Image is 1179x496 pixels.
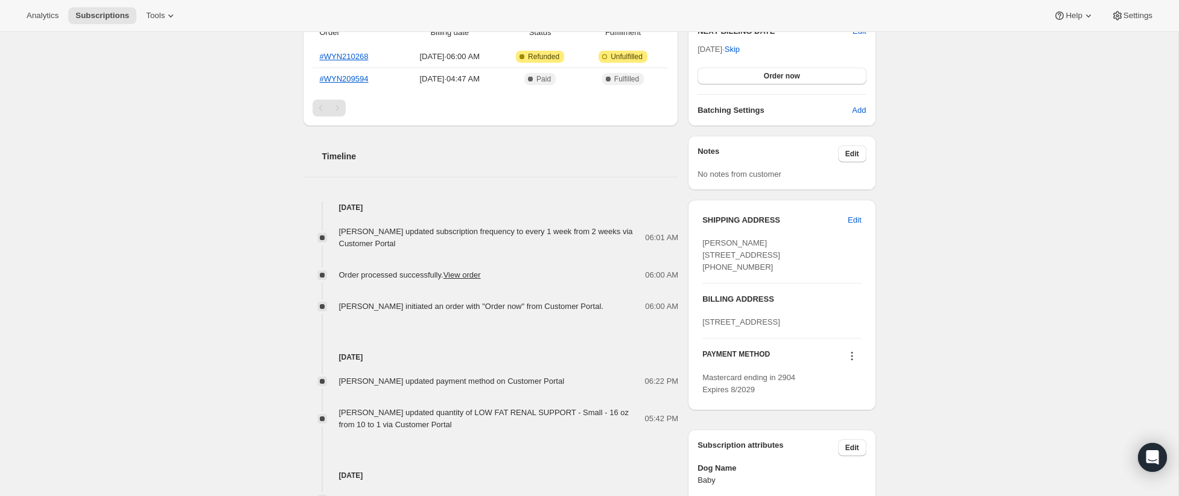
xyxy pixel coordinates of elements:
span: 06:22 PM [645,375,679,387]
h4: [DATE] [303,469,679,482]
nav: Pagination [313,100,669,116]
span: Edit [848,214,861,226]
span: Skip [725,43,740,56]
span: [DATE] · [698,45,740,54]
span: [STREET_ADDRESS] [702,317,780,326]
span: [PERSON_NAME] initiated an order with "Order now" from Customer Portal. [339,302,603,311]
button: Edit [838,145,866,162]
a: #WYN210268 [320,52,369,61]
button: Analytics [19,7,66,24]
span: Baby [698,474,866,486]
h3: Subscription attributes [698,439,838,456]
span: Settings [1123,11,1152,21]
span: 05:42 PM [645,413,679,425]
a: View order [443,270,481,279]
span: Unfulfilled [611,52,643,62]
span: Fulfillment [585,27,661,39]
span: Fulfilled [614,74,639,84]
th: Order [313,19,401,46]
button: Settings [1104,7,1160,24]
h3: PAYMENT METHOD [702,349,770,366]
span: Refunded [528,52,559,62]
span: Paid [536,74,551,84]
span: [PERSON_NAME] updated subscription frequency to every 1 week from 2 weeks via Customer Portal [339,227,633,248]
h3: SHIPPING ADDRESS [702,214,848,226]
h6: Batching Settings [698,104,852,116]
h2: Timeline [322,150,679,162]
button: Edit [838,439,866,456]
button: Skip [717,40,747,59]
span: No notes from customer [698,170,781,179]
h3: BILLING ADDRESS [702,293,861,305]
span: 06:00 AM [645,300,678,313]
span: Dog Name [698,462,866,474]
span: Analytics [27,11,59,21]
span: [DATE] · 06:00 AM [404,51,495,63]
button: Edit [841,211,868,230]
span: 06:01 AM [645,232,678,244]
span: Edit [845,149,859,159]
span: Status [503,27,577,39]
span: Mastercard ending in 2904 Expires 8/2029 [702,373,795,394]
h4: [DATE] [303,351,679,363]
span: Add [852,104,866,116]
button: Subscriptions [68,7,136,24]
button: Tools [139,7,184,24]
span: [DATE] · 04:47 AM [404,73,495,85]
a: #WYN209594 [320,74,369,83]
span: 06:00 AM [645,269,678,281]
span: Order now [764,71,800,81]
span: Subscriptions [75,11,129,21]
span: Order processed successfully. [339,270,481,279]
span: Edit [845,443,859,453]
span: [PERSON_NAME] [STREET_ADDRESS] [PHONE_NUMBER] [702,238,780,272]
div: Open Intercom Messenger [1138,443,1167,472]
h4: [DATE] [303,202,679,214]
span: Billing date [404,27,495,39]
h3: Notes [698,145,838,162]
button: Add [845,101,873,120]
button: Order now [698,68,866,84]
span: [PERSON_NAME] updated quantity of LOW FAT RENAL SUPPORT - Small - 16 oz from 10 to 1 via Customer... [339,408,629,429]
span: Help [1066,11,1082,21]
span: [PERSON_NAME] updated payment method on Customer Portal [339,377,565,386]
span: Tools [146,11,165,21]
button: Help [1046,7,1101,24]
